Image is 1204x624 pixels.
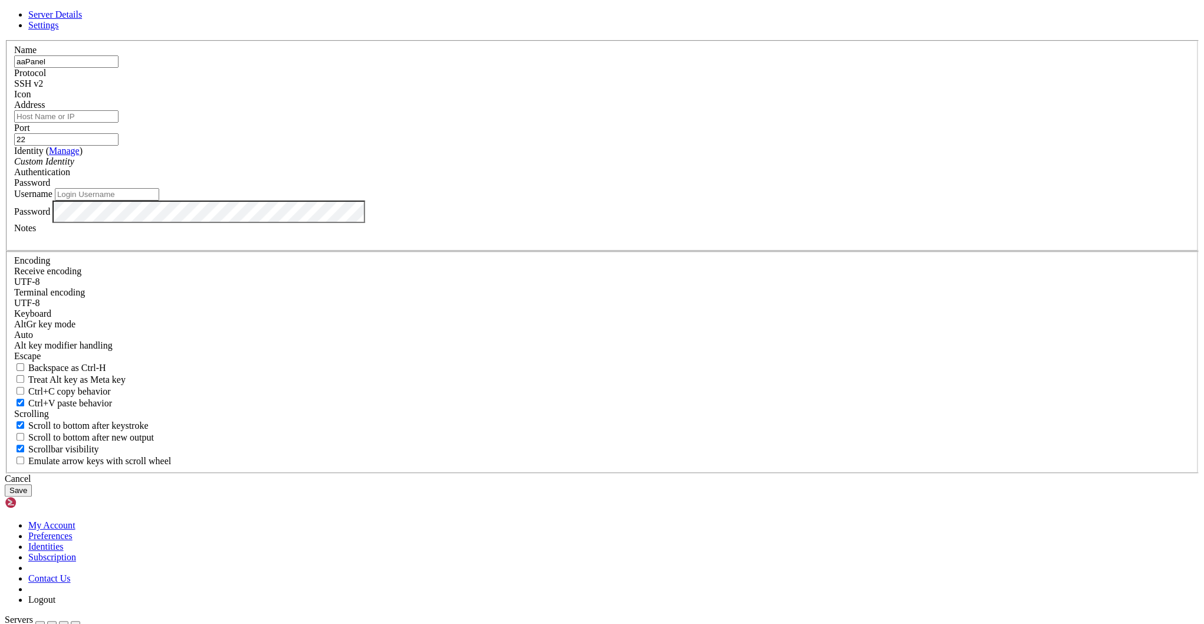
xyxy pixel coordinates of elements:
input: Emulate arrow keys with scroll wheel [17,456,24,464]
input: Server Name [14,55,119,68]
span: Password [14,178,50,188]
span: SSH v2 [14,78,43,88]
label: Keyboard [14,308,51,318]
input: Backspace as Ctrl-H [17,363,24,371]
a: Subscription [28,552,76,562]
span: Ctrl+V paste behavior [28,398,112,408]
a: Logout [28,595,55,605]
span: Ctrl+C copy behavior [28,386,111,396]
div: Password [14,178,1190,188]
label: Authentication [14,167,70,177]
label: Set the expected encoding for data received from the host. If the encodings do not match, visual ... [14,266,81,276]
a: Identities [28,541,64,551]
label: Scroll to bottom after new output. [14,432,154,442]
label: Password [14,206,50,216]
label: Set the expected encoding for data received from the host. If the encodings do not match, visual ... [14,319,75,329]
div: SSH v2 [14,78,1190,89]
div: Escape [14,351,1190,362]
label: Address [14,100,45,110]
label: Identity [14,146,83,156]
span: Scrollbar visibility [28,444,99,454]
span: Scroll to bottom after new output [28,432,154,442]
input: Port Number [14,133,119,146]
label: Whether the Alt key acts as a Meta key or as a distinct Alt key. [14,375,126,385]
label: The default terminal encoding. ISO-2022 enables character map translations (like graphics maps). ... [14,287,85,297]
label: Controls how the Alt key is handled. Escape: Send an ESC prefix. 8-Bit: Add 128 to the typed char... [14,340,113,350]
input: Treat Alt key as Meta key [17,375,24,383]
a: Server Details [28,9,82,19]
span: Escape [14,351,41,361]
a: Manage [49,146,80,156]
div: Cancel [5,474,1199,484]
label: Name [14,45,37,55]
label: Ctrl-C copies if true, send ^C to host if false. Ctrl-Shift-C sends ^C to host if true, copies if... [14,386,111,396]
span: Backspace as Ctrl-H [28,363,106,373]
input: Login Username [55,188,159,201]
label: Notes [14,223,36,233]
label: Scrolling [14,409,49,419]
label: Whether to scroll to the bottom on any keystroke. [14,421,149,431]
input: Scrollbar visibility [17,445,24,452]
a: Preferences [28,531,73,541]
a: Contact Us [28,573,71,583]
img: Shellngn [5,497,73,508]
label: The vertical scrollbar mode. [14,444,99,454]
label: Port [14,123,30,133]
a: My Account [28,520,75,530]
label: Protocol [14,68,46,78]
label: When using the alternative screen buffer, and DECCKM (Application Cursor Keys) is active, mouse w... [14,456,171,466]
label: Encoding [14,255,50,265]
input: Ctrl+C copy behavior [17,387,24,395]
div: UTF-8 [14,298,1190,308]
button: Save [5,484,32,497]
input: Host Name or IP [14,110,119,123]
span: UTF-8 [14,298,40,308]
label: Username [14,189,52,199]
div: Custom Identity [14,156,1190,167]
a: Settings [28,20,59,30]
span: Scroll to bottom after keystroke [28,421,149,431]
span: Emulate arrow keys with scroll wheel [28,456,171,466]
input: Ctrl+V paste behavior [17,399,24,406]
span: Treat Alt key as Meta key [28,375,126,385]
label: Icon [14,89,31,99]
input: Scroll to bottom after new output [17,433,24,441]
div: UTF-8 [14,277,1190,287]
label: Ctrl+V pastes if true, sends ^V to host if false. Ctrl+Shift+V sends ^V to host if true, pastes i... [14,398,112,408]
i: Custom Identity [14,156,74,166]
div: Auto [14,330,1190,340]
label: If true, the backspace should send BS ('\x08', aka ^H). Otherwise the backspace key should send '... [14,363,106,373]
span: UTF-8 [14,277,40,287]
span: ( ) [46,146,83,156]
span: Auto [14,330,33,340]
input: Scroll to bottom after keystroke [17,421,24,429]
